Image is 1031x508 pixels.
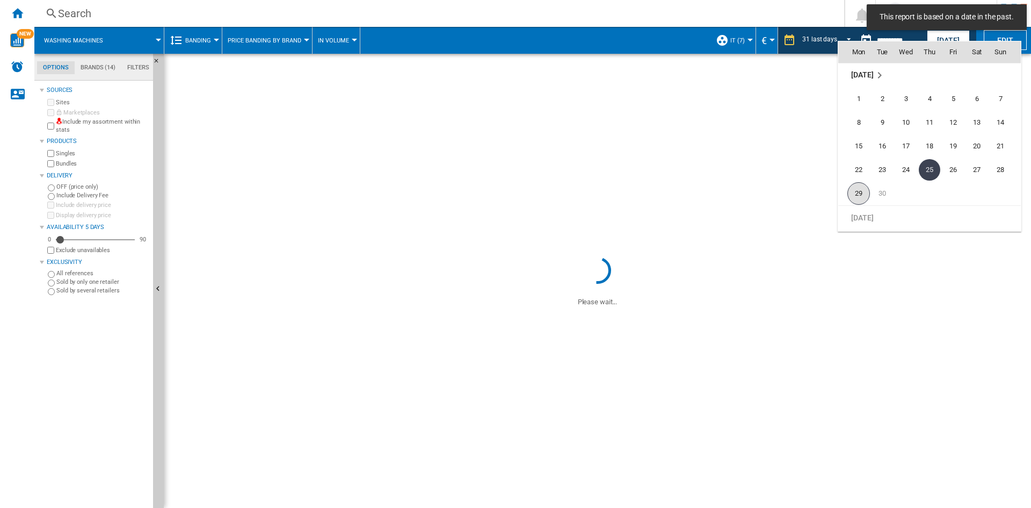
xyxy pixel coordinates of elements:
[966,135,988,157] span: 20
[870,111,894,134] td: Tuesday September 9 2025
[941,111,965,134] td: Friday September 12 2025
[989,111,1021,134] td: Sunday September 14 2025
[989,41,1021,63] th: Sun
[870,134,894,158] td: Tuesday September 16 2025
[847,182,870,205] span: 29
[848,88,869,110] span: 1
[838,111,870,134] td: Monday September 8 2025
[872,159,893,181] span: 23
[941,87,965,111] td: Friday September 5 2025
[870,158,894,182] td: Tuesday September 23 2025
[966,88,988,110] span: 6
[848,135,869,157] span: 15
[894,87,918,111] td: Wednesday September 3 2025
[838,158,870,182] td: Monday September 22 2025
[894,111,918,134] td: Wednesday September 10 2025
[851,213,873,221] span: [DATE]
[838,205,1021,230] tr: Week undefined
[848,159,869,181] span: 22
[965,87,989,111] td: Saturday September 6 2025
[872,88,893,110] span: 2
[965,158,989,182] td: Saturday September 27 2025
[838,134,870,158] td: Monday September 15 2025
[838,182,1021,206] tr: Week 5
[870,87,894,111] td: Tuesday September 2 2025
[838,41,870,63] th: Mon
[919,159,940,181] span: 25
[918,41,941,63] th: Thu
[848,112,869,133] span: 8
[838,63,1021,87] td: September 2025
[872,112,893,133] span: 9
[941,158,965,182] td: Friday September 26 2025
[894,134,918,158] td: Wednesday September 17 2025
[894,158,918,182] td: Wednesday September 24 2025
[966,112,988,133] span: 13
[870,41,894,63] th: Tue
[965,41,989,63] th: Sat
[965,134,989,158] td: Saturday September 20 2025
[989,87,1021,111] td: Sunday September 7 2025
[838,182,870,206] td: Monday September 29 2025
[838,158,1021,182] tr: Week 4
[895,159,917,181] span: 24
[941,134,965,158] td: Friday September 19 2025
[941,41,965,63] th: Fri
[918,158,941,182] td: Thursday September 25 2025
[966,159,988,181] span: 27
[870,182,894,206] td: Tuesday September 30 2025
[919,135,940,157] span: 18
[990,88,1011,110] span: 7
[851,70,873,79] span: [DATE]
[989,158,1021,182] td: Sunday September 28 2025
[990,112,1011,133] span: 14
[838,63,1021,87] tr: Week undefined
[990,135,1011,157] span: 21
[872,135,893,157] span: 16
[918,87,941,111] td: Thursday September 4 2025
[919,112,940,133] span: 11
[942,159,964,181] span: 26
[838,134,1021,158] tr: Week 3
[918,111,941,134] td: Thursday September 11 2025
[838,111,1021,134] tr: Week 2
[989,134,1021,158] td: Sunday September 21 2025
[838,87,1021,111] tr: Week 1
[895,135,917,157] span: 17
[895,88,917,110] span: 3
[918,134,941,158] td: Thursday September 18 2025
[876,12,1017,23] span: This report is based on a date in the past.
[965,111,989,134] td: Saturday September 13 2025
[919,88,940,110] span: 4
[894,41,918,63] th: Wed
[942,112,964,133] span: 12
[838,87,870,111] td: Monday September 1 2025
[942,88,964,110] span: 5
[990,159,1011,181] span: 28
[895,112,917,133] span: 10
[838,41,1021,231] md-calendar: Calendar
[942,135,964,157] span: 19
